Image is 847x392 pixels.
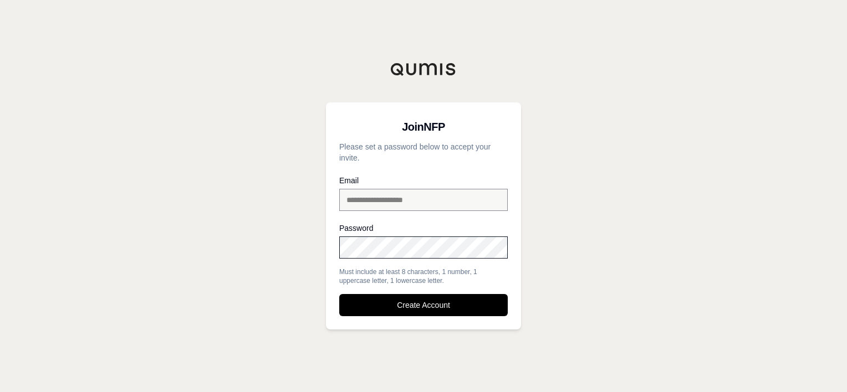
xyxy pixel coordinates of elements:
button: Create Account [339,294,508,316]
p: Please set a password below to accept your invite. [339,141,508,163]
label: Password [339,224,508,232]
div: Must include at least 8 characters, 1 number, 1 uppercase letter, 1 lowercase letter. [339,267,508,285]
label: Email [339,177,508,184]
h3: Join NFP [339,116,508,138]
img: Qumis [390,63,457,76]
